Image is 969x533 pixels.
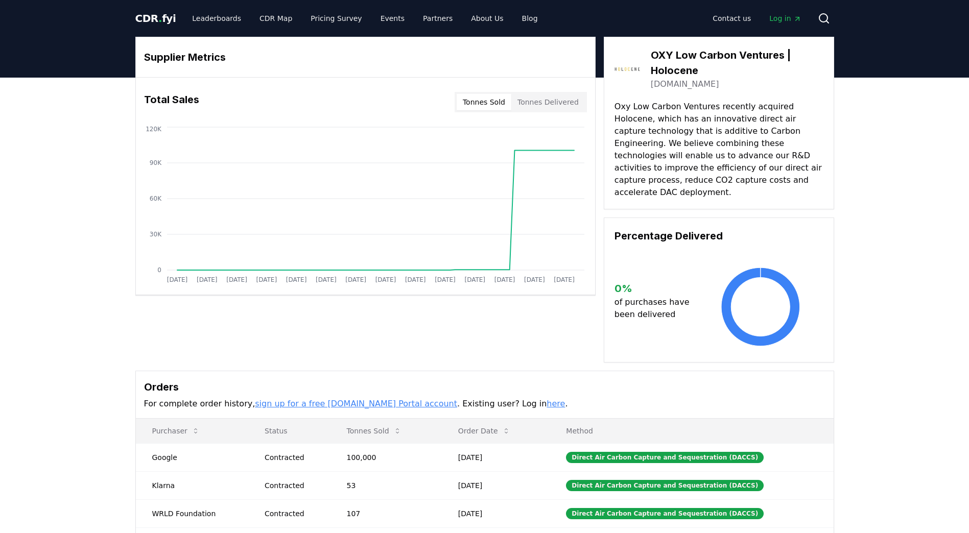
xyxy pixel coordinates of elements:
[330,499,441,527] td: 107
[330,471,441,499] td: 53
[255,399,457,408] a: sign up for a free [DOMAIN_NAME] Portal account
[615,56,641,82] img: OXY Low Carbon Ventures | Holocene-logo
[149,195,161,202] tspan: 60K
[372,9,413,28] a: Events
[144,398,825,410] p: For complete order history, . Existing user? Log in .
[514,9,546,28] a: Blog
[761,9,809,28] a: Log in
[415,9,461,28] a: Partners
[286,276,306,283] tspan: [DATE]
[146,126,162,133] tspan: 120K
[442,471,550,499] td: [DATE]
[144,421,208,441] button: Purchaser
[158,12,162,25] span: .
[524,276,545,283] tspan: [DATE]
[615,281,698,296] h3: 0 %
[566,452,764,463] div: Direct Air Carbon Capture and Sequestration (DACCS)
[302,9,370,28] a: Pricing Survey
[566,480,764,491] div: Direct Air Carbon Capture and Sequestration (DACCS)
[704,9,809,28] nav: Main
[135,11,176,26] a: CDR.fyi
[769,13,801,23] span: Log in
[330,443,441,471] td: 100,000
[135,12,176,25] span: CDR fyi
[615,228,823,244] h3: Percentage Delivered
[442,499,550,527] td: [DATE]
[251,9,300,28] a: CDR Map
[265,508,322,519] div: Contracted
[511,94,585,110] button: Tonnes Delivered
[464,276,485,283] tspan: [DATE]
[442,443,550,471] td: [DATE]
[566,508,764,519] div: Direct Air Carbon Capture and Sequestration (DACCS)
[554,276,575,283] tspan: [DATE]
[558,426,825,436] p: Method
[651,47,823,78] h3: OXY Low Carbon Ventures | Holocene
[457,94,511,110] button: Tonnes Sold
[375,276,396,283] tspan: [DATE]
[265,452,322,463] div: Contracted
[463,9,511,28] a: About Us
[256,426,322,436] p: Status
[265,480,322,491] div: Contracted
[167,276,187,283] tspan: [DATE]
[144,379,825,395] h3: Orders
[144,50,587,65] h3: Supplier Metrics
[704,9,759,28] a: Contact us
[136,499,249,527] td: WRLD Foundation
[136,443,249,471] td: Google
[316,276,337,283] tspan: [DATE]
[256,276,277,283] tspan: [DATE]
[184,9,249,28] a: Leaderboards
[338,421,409,441] button: Tonnes Sold
[226,276,247,283] tspan: [DATE]
[157,266,161,274] tspan: 0
[450,421,518,441] button: Order Date
[149,231,161,238] tspan: 30K
[144,92,199,112] h3: Total Sales
[345,276,366,283] tspan: [DATE]
[405,276,426,283] tspan: [DATE]
[651,78,719,90] a: [DOMAIN_NAME]
[615,101,823,199] p: Oxy Low Carbon Ventures recently acquired Holocene, which has an innovative direct air capture te...
[184,9,546,28] nav: Main
[136,471,249,499] td: Klarna
[547,399,565,408] a: here
[435,276,456,283] tspan: [DATE]
[196,276,217,283] tspan: [DATE]
[149,159,161,166] tspan: 90K
[615,296,698,321] p: of purchases have been delivered
[494,276,515,283] tspan: [DATE]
